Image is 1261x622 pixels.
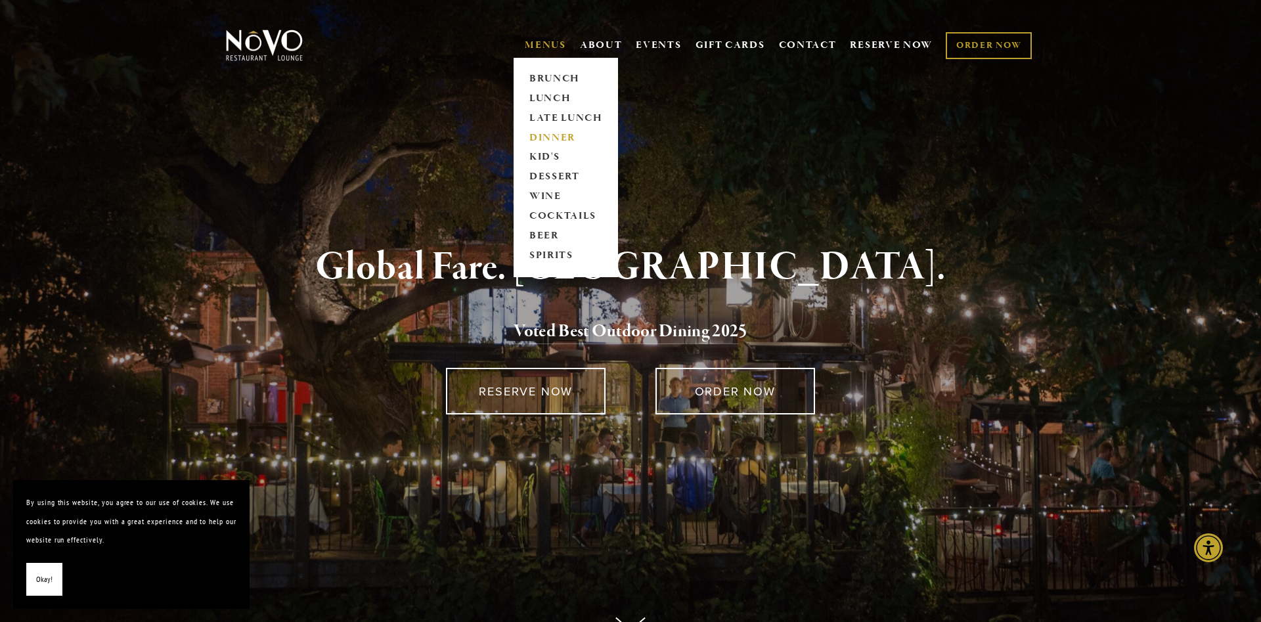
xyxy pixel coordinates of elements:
a: ORDER NOW [655,368,815,414]
strong: Global Fare. [GEOGRAPHIC_DATA]. [315,242,945,292]
a: KID'S [525,148,607,167]
a: BEER [525,227,607,246]
a: LATE LUNCH [525,108,607,128]
a: EVENTS [636,39,681,52]
a: DINNER [525,128,607,148]
p: By using this website, you agree to our use of cookies. We use cookies to provide you with a grea... [26,493,236,550]
button: Okay! [26,563,62,596]
a: ORDER NOW [946,32,1032,59]
a: LUNCH [525,89,607,108]
a: CONTACT [779,33,837,58]
a: COCKTAILS [525,207,607,227]
a: WINE [525,187,607,207]
h2: 5 [248,318,1013,345]
div: Accessibility Menu [1194,533,1223,562]
a: DESSERT [525,167,607,187]
a: ABOUT [580,39,623,52]
section: Cookie banner [13,480,250,609]
a: RESERVE NOW [446,368,606,414]
a: RESERVE NOW [850,33,933,58]
img: Novo Restaurant &amp; Lounge [223,29,305,62]
span: Okay! [36,570,53,589]
a: BRUNCH [525,69,607,89]
a: SPIRITS [525,246,607,266]
a: Voted Best Outdoor Dining 202 [514,320,738,345]
a: GIFT CARDS [696,33,765,58]
a: MENUS [525,39,566,52]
